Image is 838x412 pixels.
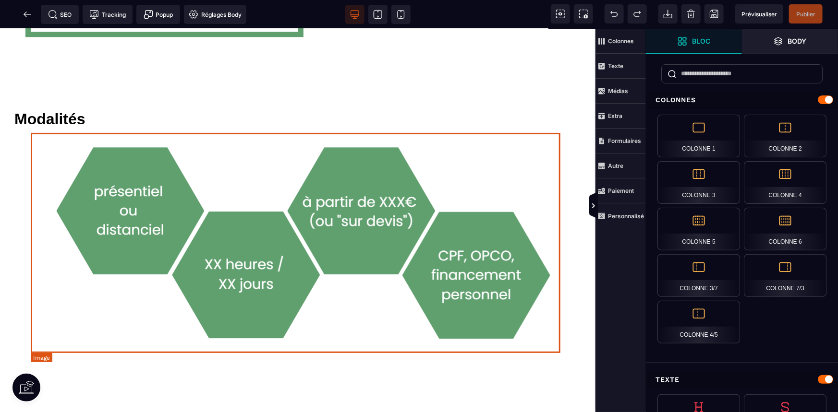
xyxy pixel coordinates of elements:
[646,371,838,388] div: Texte
[144,10,173,19] span: Popup
[628,4,647,24] span: Rétablir
[658,4,678,24] span: Importer
[48,10,72,19] span: SEO
[345,5,364,24] span: Voir bureau
[33,104,563,324] img: 70f23ec5ed69506842ddde39b8531eb6_Capture_d'%C3%A9cran_2025-09-10_120130.png
[595,203,646,228] span: Personnalisé
[41,5,79,24] span: Métadata SEO
[83,5,133,24] span: Code de suivi
[608,112,622,119] strong: Extra
[595,29,646,54] span: Colonnes
[788,37,807,45] strong: Body
[595,178,646,203] span: Paiement
[657,301,740,343] div: Colonne 4/5
[646,91,838,109] div: Colonnes
[89,10,126,19] span: Tracking
[657,254,740,297] div: Colonne 3/7
[595,54,646,79] span: Texte
[608,212,644,220] strong: Personnalisé
[184,5,246,24] span: Favicon
[595,104,646,129] span: Extra
[657,208,740,250] div: Colonne 5
[391,5,411,24] span: Voir mobile
[18,5,37,24] span: Retour
[574,4,593,24] span: Capture d'écran
[744,115,826,157] div: Colonne 2
[595,129,646,153] span: Formulaires
[704,4,724,24] span: Enregistrer
[608,87,628,94] strong: Médias
[741,11,777,18] span: Prévisualiser
[595,79,646,104] span: Médias
[608,187,634,194] strong: Paiement
[595,153,646,178] span: Autre
[744,208,826,250] div: Colonne 6
[136,5,180,24] span: Créer une alerte modale
[368,5,388,24] span: Voir tablette
[796,11,815,18] span: Publier
[605,4,624,24] span: Défaire
[646,192,656,221] span: Afficher les vues
[657,115,740,157] div: Colonne 1
[646,29,742,54] span: Ouvrir les blocs
[608,37,634,45] strong: Colonnes
[789,4,823,24] span: Enregistrer le contenu
[744,161,826,204] div: Colonne 4
[551,4,570,24] span: Voir les composants
[657,161,740,204] div: Colonne 3
[744,254,826,297] div: Colonne 7/3
[735,4,783,24] span: Aperçu
[189,10,242,19] span: Réglages Body
[14,81,581,99] div: Modalités
[681,4,701,24] span: Nettoyage
[608,137,641,144] strong: Formulaires
[608,62,623,70] strong: Texte
[608,162,623,169] strong: Autre
[742,29,838,54] span: Ouvrir les calques
[692,37,710,45] strong: Bloc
